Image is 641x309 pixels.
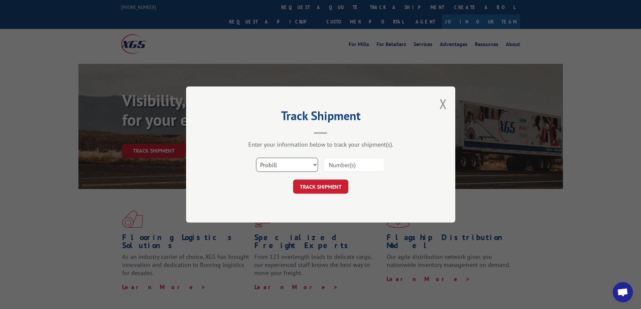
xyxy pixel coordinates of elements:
[439,95,447,113] button: Close modal
[220,111,422,124] h2: Track Shipment
[323,158,385,172] input: Number(s)
[220,141,422,148] div: Enter your information below to track your shipment(s).
[613,282,633,302] div: Open chat
[293,180,348,194] button: TRACK SHIPMENT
